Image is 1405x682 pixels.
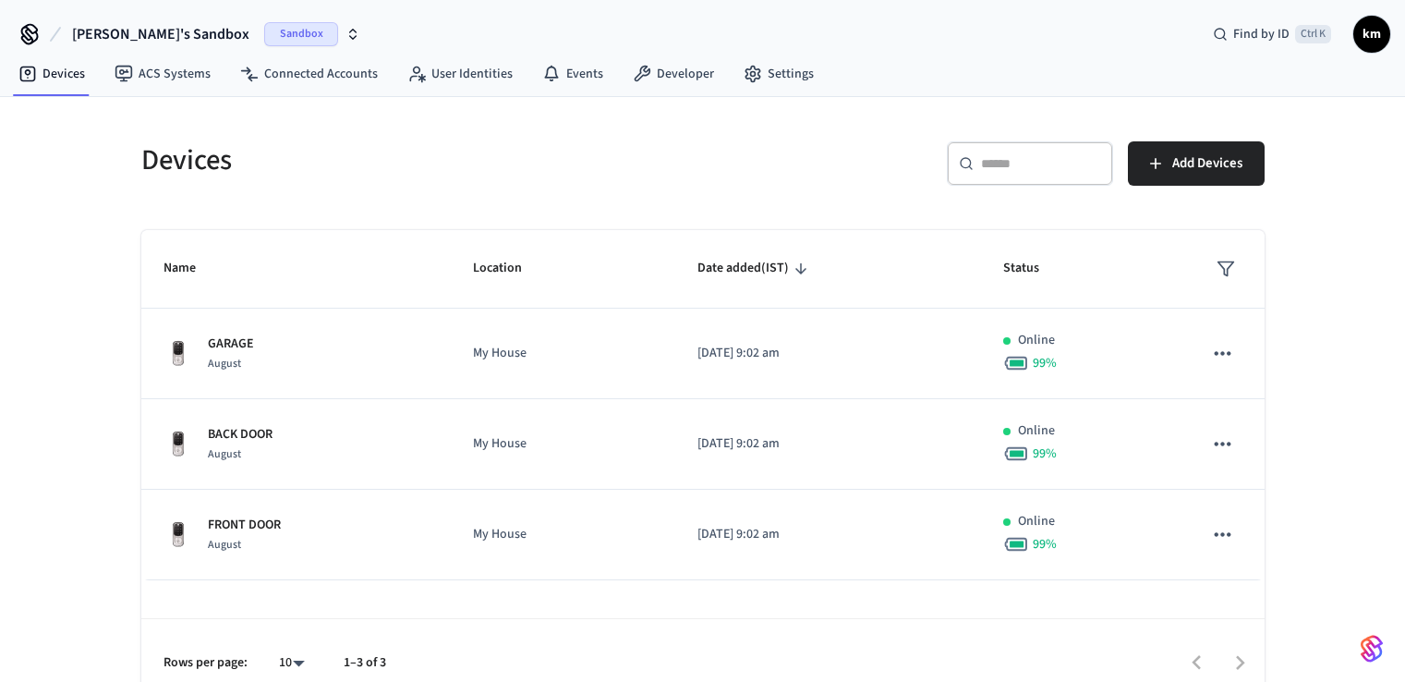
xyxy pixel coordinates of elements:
[264,22,338,46] span: Sandbox
[208,537,241,553] span: August
[697,525,959,544] p: [DATE] 9:02 am
[1198,18,1346,51] div: Find by IDCtrl K
[270,650,314,676] div: 10
[1018,331,1055,350] p: Online
[1033,445,1057,463] span: 99 %
[344,653,386,673] p: 1–3 of 3
[1018,512,1055,531] p: Online
[1172,152,1242,176] span: Add Devices
[1033,354,1057,372] span: 99 %
[208,356,241,371] span: August
[1018,421,1055,441] p: Online
[1003,254,1063,283] span: Status
[141,230,1265,580] table: sticky table
[164,520,193,550] img: Yale Assure Touchscreen Wifi Smart Lock, Satin Nickel, Front
[393,57,527,91] a: User Identities
[72,23,249,45] span: [PERSON_NAME]'s Sandbox
[1295,25,1331,43] span: Ctrl K
[1033,535,1057,554] span: 99 %
[473,344,653,363] p: My House
[473,434,653,454] p: My House
[697,254,813,283] span: Date added(IST)
[164,254,220,283] span: Name
[1353,16,1390,53] button: km
[208,425,273,445] p: BACK DOOR
[100,57,225,91] a: ACS Systems
[208,446,241,462] span: August
[1128,141,1265,186] button: Add Devices
[697,434,959,454] p: [DATE] 9:02 am
[225,57,393,91] a: Connected Accounts
[4,57,100,91] a: Devices
[618,57,729,91] a: Developer
[1233,25,1290,43] span: Find by ID
[473,525,653,544] p: My House
[729,57,829,91] a: Settings
[164,339,193,369] img: Yale Assure Touchscreen Wifi Smart Lock, Satin Nickel, Front
[164,430,193,459] img: Yale Assure Touchscreen Wifi Smart Lock, Satin Nickel, Front
[527,57,618,91] a: Events
[208,516,281,535] p: FRONT DOOR
[1361,634,1383,664] img: SeamLogoGradient.69752ec5.svg
[473,254,546,283] span: Location
[697,344,959,363] p: [DATE] 9:02 am
[1355,18,1388,51] span: km
[164,653,248,673] p: Rows per page:
[208,335,254,354] p: GARAGE
[141,141,692,179] h5: Devices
